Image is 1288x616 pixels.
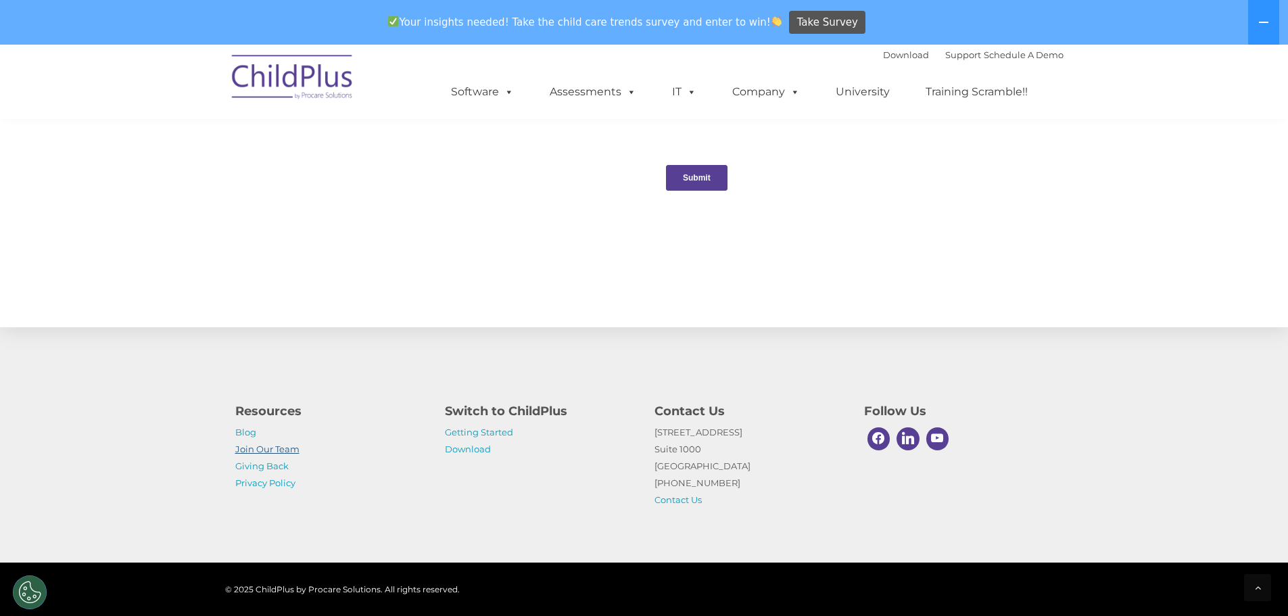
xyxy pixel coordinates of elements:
[654,402,844,421] h4: Contact Us
[797,11,858,34] span: Take Survey
[883,49,1064,60] font: |
[445,427,513,437] a: Getting Started
[893,424,923,454] a: Linkedin
[923,424,953,454] a: Youtube
[437,78,527,105] a: Software
[188,145,245,155] span: Phone number
[235,427,256,437] a: Blog
[445,444,491,454] a: Download
[235,460,289,471] a: Giving Back
[771,16,782,26] img: 👏
[383,9,788,35] span: Your insights needed! Take the child care trends survey and enter to win!
[235,477,295,488] a: Privacy Policy
[822,78,903,105] a: University
[864,402,1053,421] h4: Follow Us
[789,11,865,34] a: Take Survey
[225,45,360,113] img: ChildPlus by Procare Solutions
[659,78,710,105] a: IT
[536,78,650,105] a: Assessments
[912,78,1041,105] a: Training Scramble!!
[225,584,460,594] span: © 2025 ChildPlus by Procare Solutions. All rights reserved.
[235,444,300,454] a: Join Our Team
[864,424,894,454] a: Facebook
[188,89,229,99] span: Last name
[654,424,844,508] p: [STREET_ADDRESS] Suite 1000 [GEOGRAPHIC_DATA] [PHONE_NUMBER]
[945,49,981,60] a: Support
[883,49,929,60] a: Download
[654,494,702,505] a: Contact Us
[445,402,634,421] h4: Switch to ChildPlus
[235,402,425,421] h4: Resources
[719,78,813,105] a: Company
[13,575,47,609] button: Cookies Settings
[984,49,1064,60] a: Schedule A Demo
[388,16,398,26] img: ✅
